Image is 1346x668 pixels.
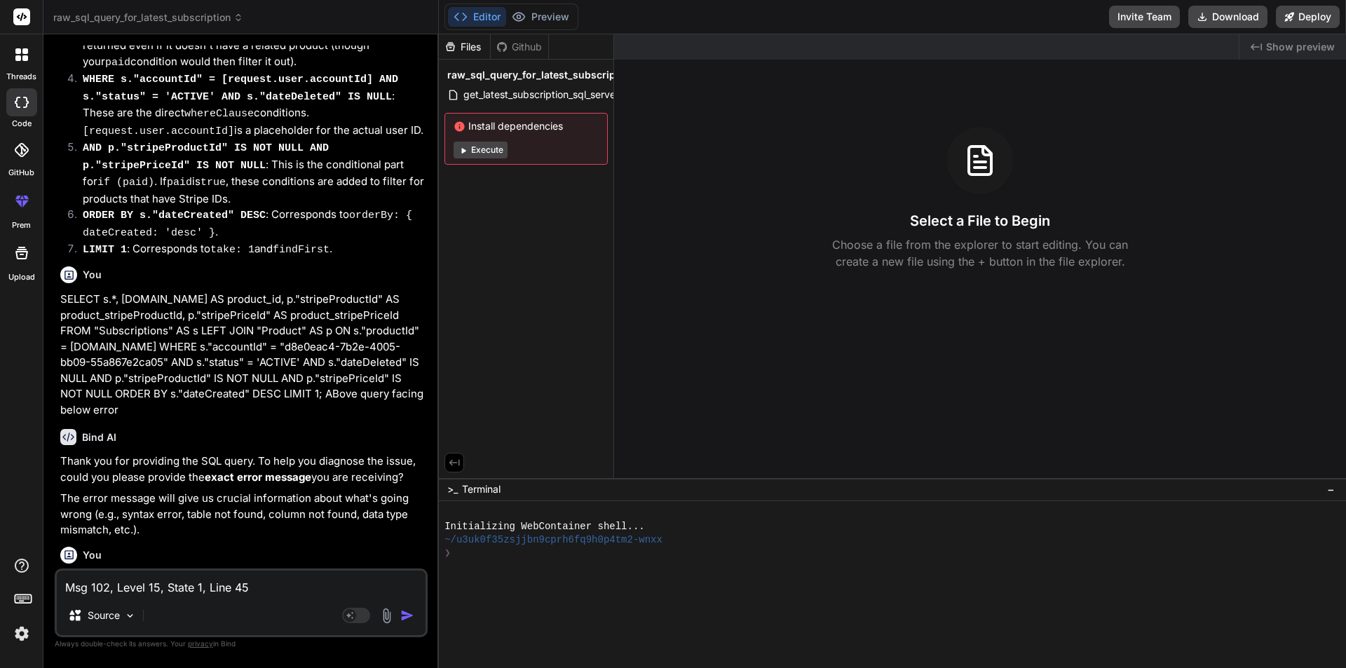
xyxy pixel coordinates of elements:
[83,210,412,239] code: orderBy: { dateCreated: 'desc' }
[124,610,136,622] img: Pick Models
[400,608,414,622] img: icon
[462,482,501,496] span: Terminal
[439,40,490,54] div: Files
[1266,40,1335,54] span: Show preview
[462,86,636,103] span: get_latest_subscription_sql_server.sql
[53,11,243,25] span: raw_sql_query_for_latest_subscription
[8,271,35,283] label: Upload
[910,211,1050,231] h3: Select a File to Begin
[83,210,266,221] code: ORDER BY s."dateCreated" DESC
[12,219,31,231] label: prem
[188,639,213,648] span: privacy
[184,108,254,120] code: whereClause
[448,7,506,27] button: Editor
[1109,6,1180,28] button: Invite Team
[72,71,425,139] li: : These are the direct conditions. is a placeholder for the actual user ID.
[447,482,458,496] span: >_
[105,57,130,69] code: paid
[210,244,254,256] code: take: 1
[273,244,329,256] code: findFirst
[97,177,154,189] code: if (paid)
[1327,482,1335,496] span: −
[1324,478,1338,500] button: −
[506,7,575,27] button: Preview
[200,177,226,189] code: true
[491,40,548,54] div: Github
[444,520,645,533] span: Initializing WebContainer shell...
[379,608,395,624] img: attachment
[72,139,425,207] li: : This is the conditional part for . If is , these conditions are added to filter for products th...
[72,207,425,241] li: : Corresponds to .
[205,470,311,484] strong: exact error message
[8,167,34,179] label: GitHub
[454,142,508,158] button: Execute
[83,268,102,282] h6: You
[447,68,634,82] span: raw_sql_query_for_latest_subscription
[82,430,116,444] h6: Bind AI
[83,244,127,256] code: LIMIT 1
[1276,6,1340,28] button: Deploy
[83,142,329,172] code: AND p."stripeProductId" IS NOT NULL AND p."stripePriceId" IS NOT NULL
[167,177,192,189] code: paid
[454,119,599,133] span: Install dependencies
[72,241,425,261] li: : Corresponds to and .
[55,637,428,650] p: Always double-check its answers. Your in Bind
[444,547,451,560] span: ❯
[444,533,662,547] span: ~/u3uk0f35zsjjbn9cprh6fq9h0p4tm2-wnxx
[60,491,425,538] p: The error message will give us crucial information about what's going wrong (e.g., syntax error, ...
[83,548,102,562] h6: You
[6,71,36,83] label: threads
[823,236,1137,270] p: Choose a file from the explorer to start editing. You can create a new file using the + button in...
[83,74,398,103] code: WHERE s."accountId" = [request.user.accountId] AND s."status" = 'ACTIVE' AND s."dateDeleted" IS NULL
[60,454,425,485] p: Thank you for providing the SQL query. To help you diagnose the issue, could you please provide t...
[1188,6,1267,28] button: Download
[10,622,34,646] img: settings
[88,608,120,622] p: Source
[83,125,234,137] code: [request.user.accountId]
[60,292,425,418] p: SELECT s.*, [DOMAIN_NAME] AS product_id, p."stripeProductId" AS product_stripeProductId, p."strip...
[12,118,32,130] label: code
